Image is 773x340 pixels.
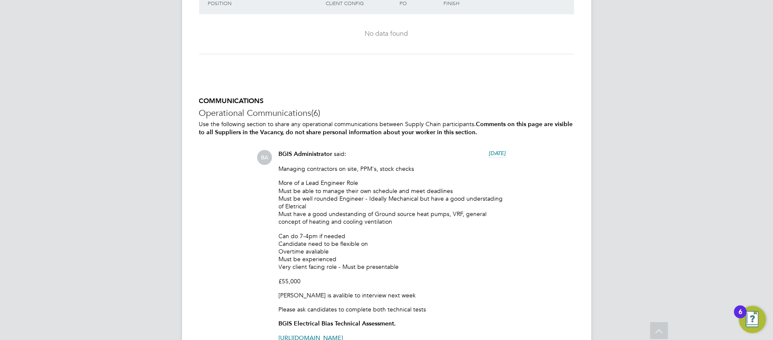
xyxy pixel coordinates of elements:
strong: BGIS Electrical Bias Technical Assessment. [279,320,396,327]
p: More of a Lead Engineer Role Must be able to manage their own schedule and meet deadlines Must be... [279,179,506,225]
button: Open Resource Center, 6 new notifications [739,306,766,333]
p: [PERSON_NAME] is avalible to interview next week [279,291,506,299]
span: (6) [312,107,321,118]
span: [DATE] [489,150,506,157]
h3: Operational Communications [199,107,574,118]
p: Use the following section to share any operational communications between Supply Chain participants. [199,120,574,136]
div: No data found [208,29,566,38]
p: Can do 7-4pm if needed Candidate need to be flexible on Overtime avaliable Must be experienced Ve... [279,232,506,271]
span: BGIS Administrator [279,150,333,158]
p: £55,000 [279,277,506,285]
p: Please ask candidates to complete both technical tests [279,305,506,313]
h5: COMMUNICATIONS [199,97,574,106]
div: 6 [738,312,742,323]
span: said: [334,150,347,158]
p: Managing contractors on site, PPM's, stock checks [279,165,506,173]
span: BA [258,150,272,165]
